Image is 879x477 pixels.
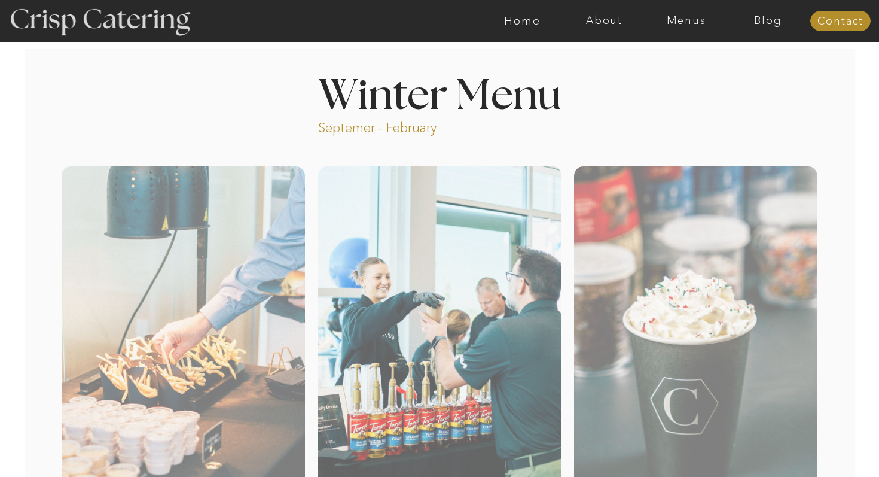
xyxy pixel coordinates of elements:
[727,15,809,27] a: Blog
[810,16,871,28] a: Contact
[563,15,645,27] a: About
[645,15,727,27] a: Menus
[318,119,483,133] p: Septemer - February
[481,15,563,27] a: Home
[273,75,606,111] h1: Winter Menu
